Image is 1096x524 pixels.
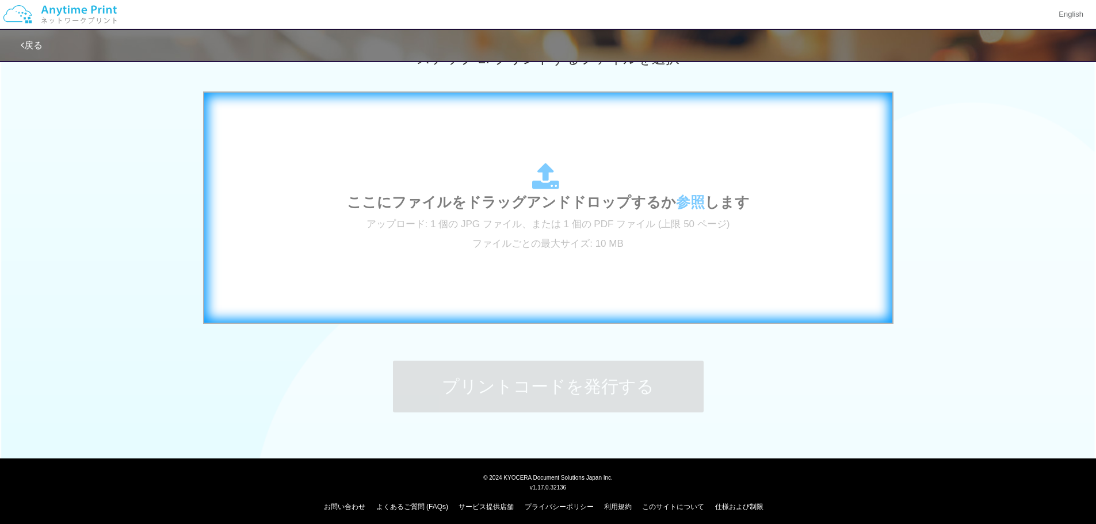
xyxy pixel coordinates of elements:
a: よくあるご質問 (FAQs) [376,503,448,511]
span: © 2024 KYOCERA Document Solutions Japan Inc. [483,473,613,481]
a: プライバシーポリシー [525,503,594,511]
span: アップロード: 1 個の JPG ファイル、または 1 個の PDF ファイル (上限 50 ページ) ファイルごとの最大サイズ: 10 MB [366,219,730,249]
span: ここにファイルをドラッグアンドドロップするか します [347,194,750,210]
span: v1.17.0.32136 [530,484,566,491]
span: 参照 [676,194,705,210]
a: 利用規約 [604,503,632,511]
a: 仕様および制限 [715,503,763,511]
a: 戻る [21,40,43,50]
span: ステップ 2: プリントするファイルを選択 [417,51,679,66]
a: お問い合わせ [324,503,365,511]
a: このサイトについて [642,503,704,511]
a: サービス提供店舗 [459,503,514,511]
button: プリントコードを発行する [393,361,704,412]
